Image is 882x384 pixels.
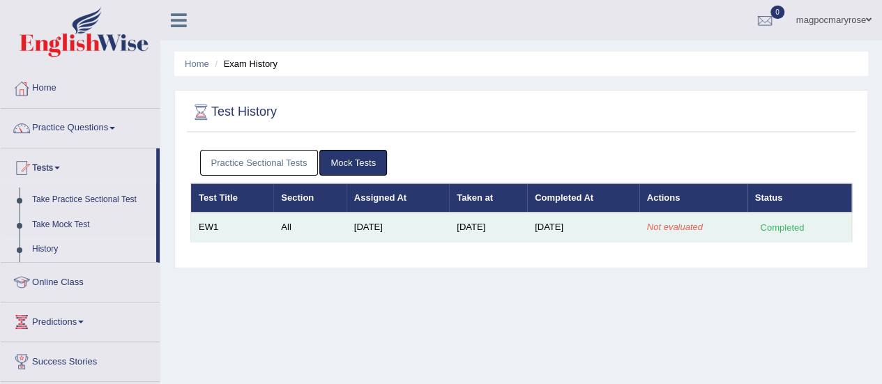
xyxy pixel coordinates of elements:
[185,59,209,69] a: Home
[211,57,277,70] li: Exam History
[190,102,277,123] h2: Test History
[755,220,809,235] div: Completed
[319,150,387,176] a: Mock Tests
[1,148,156,183] a: Tests
[639,183,747,213] th: Actions
[1,109,160,144] a: Practice Questions
[1,69,160,104] a: Home
[26,187,156,213] a: Take Practice Sectional Test
[647,222,703,232] em: Not evaluated
[1,342,160,377] a: Success Stories
[747,183,852,213] th: Status
[449,213,527,242] td: [DATE]
[273,213,346,242] td: All
[191,213,274,242] td: EW1
[1,263,160,298] a: Online Class
[26,237,156,262] a: History
[527,213,639,242] td: [DATE]
[191,183,274,213] th: Test Title
[770,6,784,19] span: 0
[449,183,527,213] th: Taken at
[273,183,346,213] th: Section
[1,302,160,337] a: Predictions
[26,213,156,238] a: Take Mock Test
[347,213,449,242] td: [DATE]
[347,183,449,213] th: Assigned At
[200,150,319,176] a: Practice Sectional Tests
[527,183,639,213] th: Completed At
